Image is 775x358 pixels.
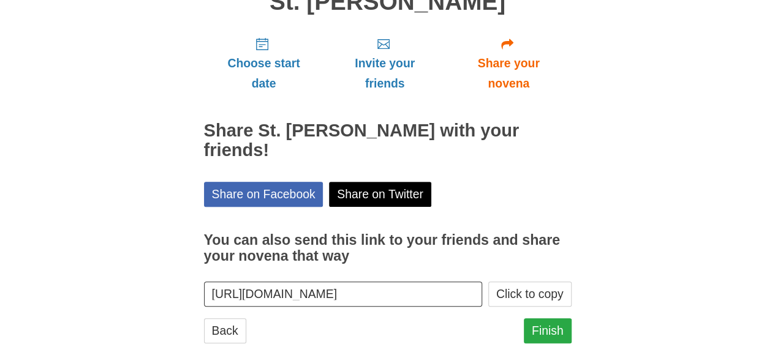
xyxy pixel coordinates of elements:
a: Share on Twitter [329,182,431,207]
a: Finish [524,318,572,343]
h3: You can also send this link to your friends and share your novena that way [204,233,572,264]
a: Invite your friends [323,27,445,100]
span: Invite your friends [336,53,433,94]
h2: Share St. [PERSON_NAME] with your friends! [204,121,572,160]
span: Choose start date [216,53,312,94]
button: Click to copy [488,282,572,307]
a: Back [204,318,246,343]
a: Share on Facebook [204,182,323,207]
span: Share your novena [458,53,559,94]
a: Choose start date [204,27,324,100]
a: Share your novena [446,27,572,100]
